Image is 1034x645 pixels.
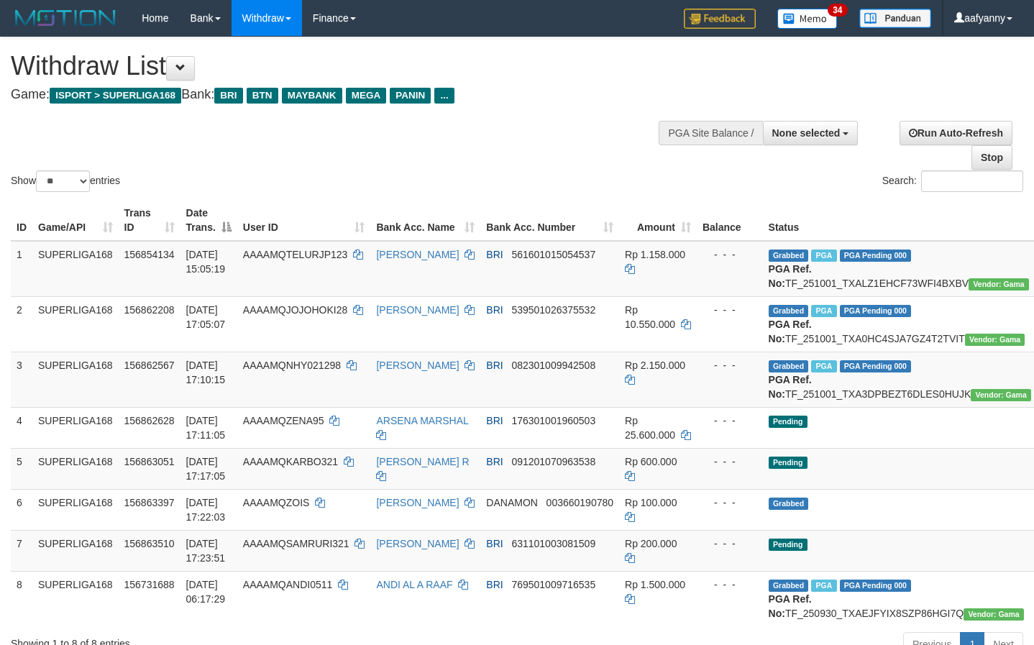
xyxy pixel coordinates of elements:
[769,457,807,469] span: Pending
[511,249,595,260] span: Copy 561601015054537 to clipboard
[625,497,677,508] span: Rp 100.000
[376,579,452,590] a: ANDI AL A RAAF
[511,538,595,549] span: Copy 631101003081509 to clipboard
[840,360,912,372] span: PGA Pending
[840,580,912,592] span: PGA Pending
[769,416,807,428] span: Pending
[486,579,503,590] span: BRI
[769,374,812,400] b: PGA Ref. No:
[11,7,120,29] img: MOTION_logo.png
[900,121,1012,145] a: Run Auto-Refresh
[486,304,503,316] span: BRI
[32,352,119,407] td: SUPERLIGA168
[659,121,762,145] div: PGA Site Balance /
[243,304,347,316] span: AAAAMQJOJOHOKI28
[370,200,480,241] th: Bank Acc. Name: activate to sort column ascending
[186,415,226,441] span: [DATE] 17:11:05
[282,88,342,104] span: MAYBANK
[769,360,809,372] span: Grabbed
[769,319,812,344] b: PGA Ref. No:
[180,200,237,241] th: Date Trans.: activate to sort column descending
[811,250,836,262] span: Marked by aafsengchandara
[186,579,226,605] span: [DATE] 06:17:29
[11,352,32,407] td: 3
[511,415,595,426] span: Copy 176301001960503 to clipboard
[376,415,468,426] a: ARSENA MARSHAL
[376,497,459,508] a: [PERSON_NAME]
[376,304,459,316] a: [PERSON_NAME]
[840,250,912,262] span: PGA Pending
[243,538,349,549] span: AAAAMQSAMRURI321
[703,247,757,262] div: - - -
[511,360,595,371] span: Copy 082301009942508 to clipboard
[511,304,595,316] span: Copy 539501026375532 to clipboard
[625,538,677,549] span: Rp 200.000
[11,448,32,489] td: 5
[859,9,931,28] img: panduan.png
[511,456,595,467] span: Copy 091201070963538 to clipboard
[486,538,503,549] span: BRI
[11,296,32,352] td: 2
[769,498,809,510] span: Grabbed
[32,241,119,297] td: SUPERLIGA168
[703,358,757,372] div: - - -
[769,250,809,262] span: Grabbed
[32,407,119,448] td: SUPERLIGA168
[11,200,32,241] th: ID
[32,448,119,489] td: SUPERLIGA168
[247,88,278,104] span: BTN
[511,579,595,590] span: Copy 769501009716535 to clipboard
[11,170,120,192] label: Show entries
[486,249,503,260] span: BRI
[11,241,32,297] td: 1
[921,170,1023,192] input: Search:
[625,415,675,441] span: Rp 25.600.000
[697,200,763,241] th: Balance
[243,579,333,590] span: AAAAMQANDI0511
[376,456,469,467] a: [PERSON_NAME] R
[480,200,619,241] th: Bank Acc. Number: activate to sort column ascending
[703,413,757,428] div: - - -
[625,249,685,260] span: Rp 1.158.000
[811,305,836,317] span: Marked by aafsengchandara
[186,249,226,275] span: [DATE] 15:05:19
[124,415,175,426] span: 156862628
[969,278,1029,291] span: Vendor URL: https://trx31.1velocity.biz
[971,389,1031,401] span: Vendor URL: https://trx31.1velocity.biz
[237,200,371,241] th: User ID: activate to sort column ascending
[840,305,912,317] span: PGA Pending
[186,360,226,385] span: [DATE] 17:10:15
[11,88,675,102] h4: Game: Bank:
[11,52,675,81] h1: Withdraw List
[882,170,1023,192] label: Search:
[777,9,838,29] img: Button%20Memo.svg
[625,304,675,330] span: Rp 10.550.000
[703,495,757,510] div: - - -
[486,360,503,371] span: BRI
[703,577,757,592] div: - - -
[346,88,387,104] span: MEGA
[214,88,242,104] span: BRI
[828,4,847,17] span: 34
[769,593,812,619] b: PGA Ref. No:
[811,580,836,592] span: Marked by aafromsomean
[434,88,454,104] span: ...
[703,536,757,551] div: - - -
[32,200,119,241] th: Game/API: activate to sort column ascending
[11,530,32,571] td: 7
[32,530,119,571] td: SUPERLIGA168
[376,360,459,371] a: [PERSON_NAME]
[36,170,90,192] select: Showentries
[964,608,1024,621] span: Vendor URL: https://trx31.1velocity.biz
[32,296,119,352] td: SUPERLIGA168
[124,579,175,590] span: 156731688
[124,304,175,316] span: 156862208
[684,9,756,29] img: Feedback.jpg
[811,360,836,372] span: Marked by aafsengchandara
[186,497,226,523] span: [DATE] 17:22:03
[763,121,859,145] button: None selected
[186,304,226,330] span: [DATE] 17:05:07
[119,200,180,241] th: Trans ID: activate to sort column ascending
[971,145,1012,170] a: Stop
[965,334,1025,346] span: Vendor URL: https://trx31.1velocity.biz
